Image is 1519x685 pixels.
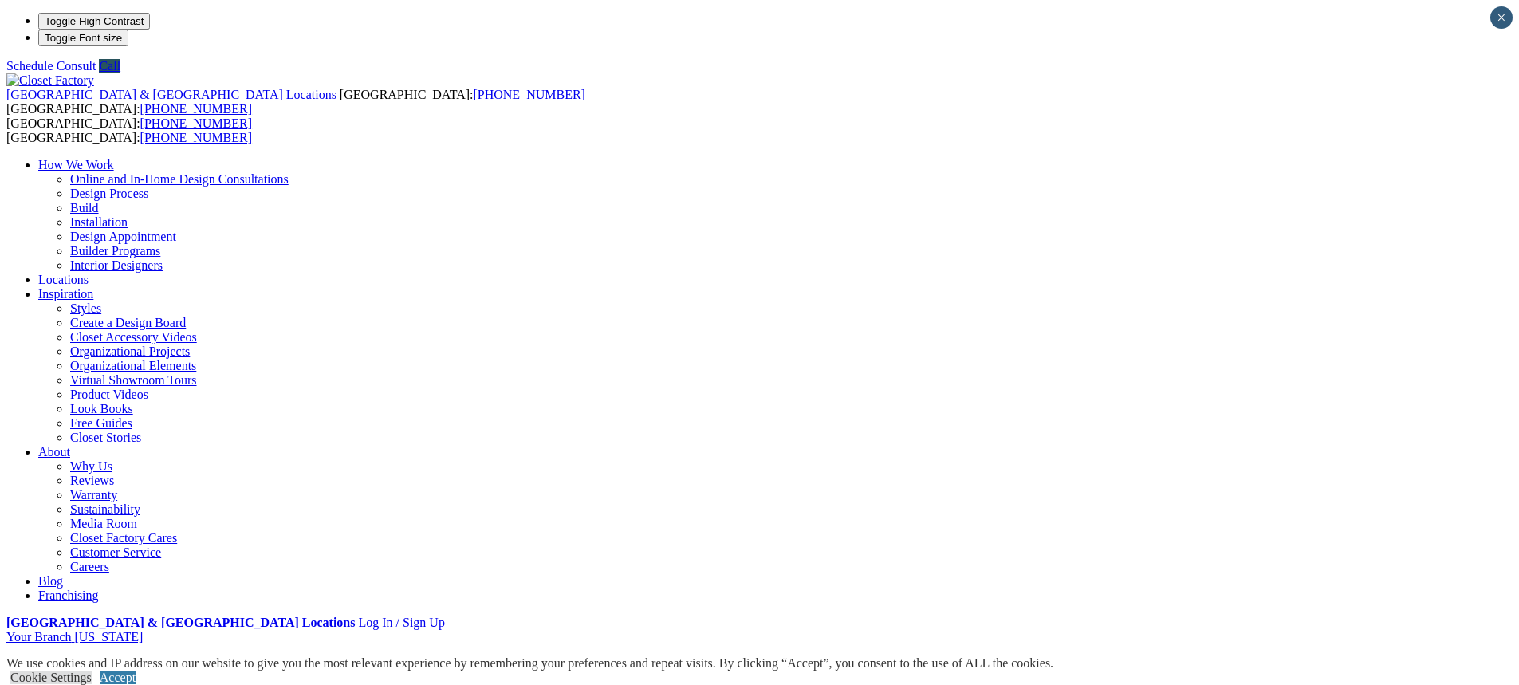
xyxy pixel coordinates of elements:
a: Cookie Settings [10,671,92,684]
a: Installation [70,215,128,229]
a: Reviews [70,474,114,487]
a: Sustainability [70,502,140,516]
span: [GEOGRAPHIC_DATA]: [GEOGRAPHIC_DATA]: [6,88,585,116]
a: Product Videos [70,388,148,401]
a: Virtual Showroom Tours [70,373,197,387]
a: [GEOGRAPHIC_DATA] & [GEOGRAPHIC_DATA] Locations [6,616,355,629]
a: [PHONE_NUMBER] [140,131,252,144]
a: Customer Service [70,545,161,559]
a: Your Branch [US_STATE] [6,630,143,644]
img: Closet Factory [6,73,94,88]
a: Warranty [70,488,117,502]
a: Design Appointment [70,230,176,243]
a: Log In / Sign Up [358,616,444,629]
span: [US_STATE] [74,630,143,644]
a: Schedule Consult [6,59,96,73]
a: Inspiration [38,287,93,301]
span: Toggle Font size [45,32,122,44]
a: Closet Stories [70,431,141,444]
a: [GEOGRAPHIC_DATA] & [GEOGRAPHIC_DATA] Locations [6,88,340,101]
a: Interior Designers [70,258,163,272]
a: Accept [100,671,136,684]
a: Organizational Elements [70,359,196,372]
a: Design Process [70,187,148,200]
a: Closet Factory Cares [70,531,177,545]
a: [PHONE_NUMBER] [473,88,584,101]
a: Free Guides [70,416,132,430]
span: Your Branch [6,630,71,644]
a: Blog [38,574,63,588]
a: About [38,445,70,459]
a: Organizational Projects [70,344,190,358]
a: Locations [38,273,89,286]
a: Media Room [70,517,137,530]
div: We use cookies and IP address on our website to give you the most relevant experience by remember... [6,656,1053,671]
a: Builder Programs [70,244,160,258]
a: Careers [70,560,109,573]
a: Look Books [70,402,133,415]
a: Closet Accessory Videos [70,330,197,344]
a: How We Work [38,158,114,171]
button: Close [1490,6,1513,29]
button: Toggle High Contrast [38,13,150,30]
a: Call [99,59,120,73]
a: Styles [70,301,101,315]
span: [GEOGRAPHIC_DATA]: [GEOGRAPHIC_DATA]: [6,116,252,144]
a: Create a Design Board [70,316,186,329]
a: [PHONE_NUMBER] [140,102,252,116]
a: Franchising [38,589,99,602]
a: Build [70,201,99,215]
span: [GEOGRAPHIC_DATA] & [GEOGRAPHIC_DATA] Locations [6,88,336,101]
span: Toggle High Contrast [45,15,144,27]
a: Why Us [70,459,112,473]
a: Online and In-Home Design Consultations [70,172,289,186]
a: [PHONE_NUMBER] [140,116,252,130]
button: Toggle Font size [38,30,128,46]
